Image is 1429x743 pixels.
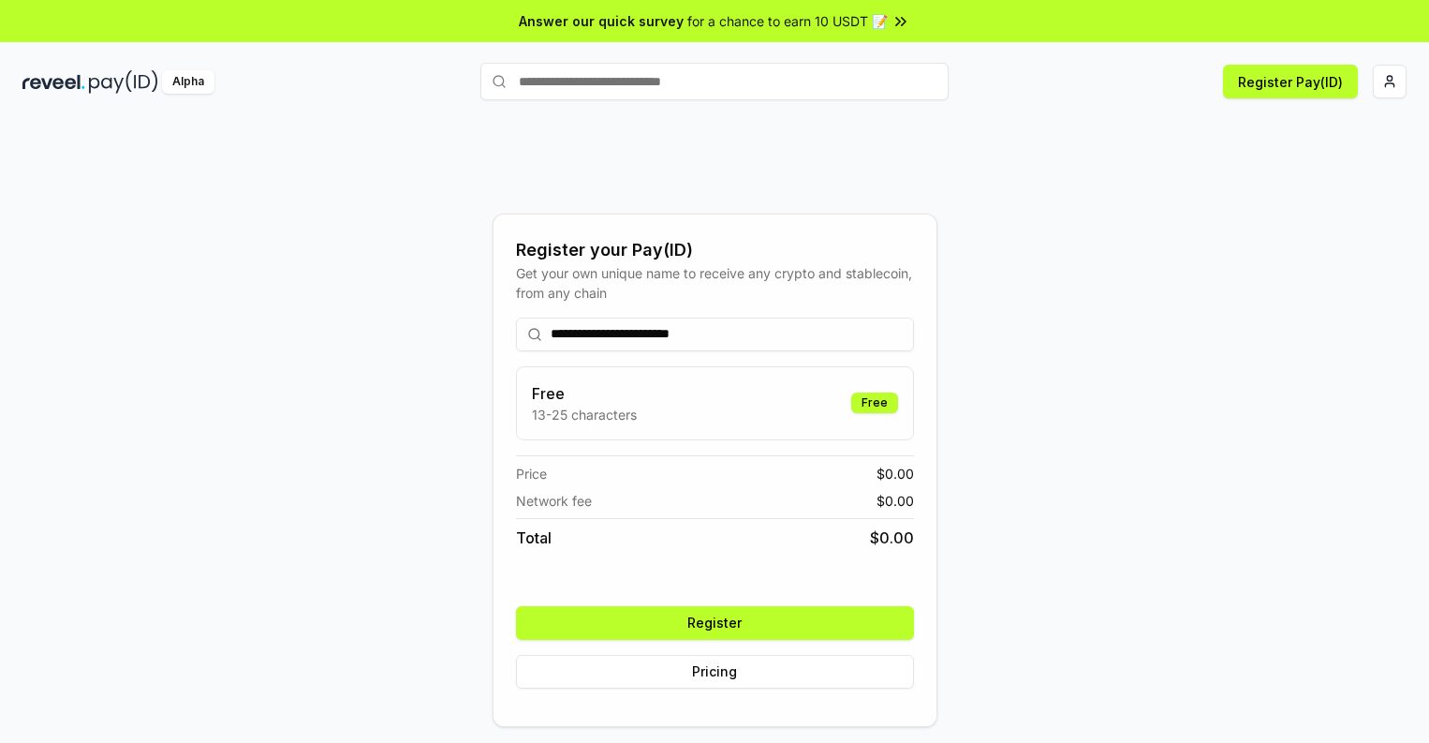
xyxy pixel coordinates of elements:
[532,382,637,405] h3: Free
[516,464,547,483] span: Price
[516,655,914,689] button: Pricing
[532,405,637,424] p: 13-25 characters
[687,11,888,31] span: for a chance to earn 10 USDT 📝
[516,491,592,511] span: Network fee
[519,11,684,31] span: Answer our quick survey
[870,527,914,549] span: $ 0.00
[851,393,898,413] div: Free
[22,70,85,94] img: reveel_dark
[516,606,914,640] button: Register
[89,70,158,94] img: pay_id
[877,491,914,511] span: $ 0.00
[516,527,552,549] span: Total
[877,464,914,483] span: $ 0.00
[1223,65,1358,98] button: Register Pay(ID)
[516,237,914,263] div: Register your Pay(ID)
[162,70,214,94] div: Alpha
[516,263,914,303] div: Get your own unique name to receive any crypto and stablecoin, from any chain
